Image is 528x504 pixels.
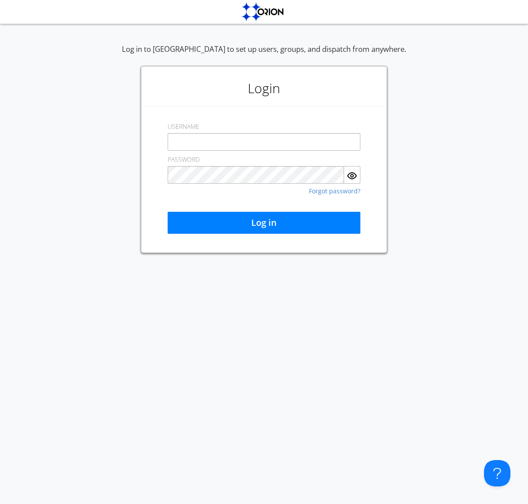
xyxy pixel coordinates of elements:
[484,460,510,486] iframe: Toggle Customer Support
[168,155,200,164] label: PASSWORD
[146,71,382,106] h1: Login
[347,170,357,181] img: eye.svg
[309,188,360,194] a: Forgot password?
[344,166,360,184] button: Show Password
[168,122,199,131] label: USERNAME
[168,166,344,184] input: Password
[122,44,406,66] div: Log in to [GEOGRAPHIC_DATA] to set up users, groups, and dispatch from anywhere.
[168,212,360,234] button: Log in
